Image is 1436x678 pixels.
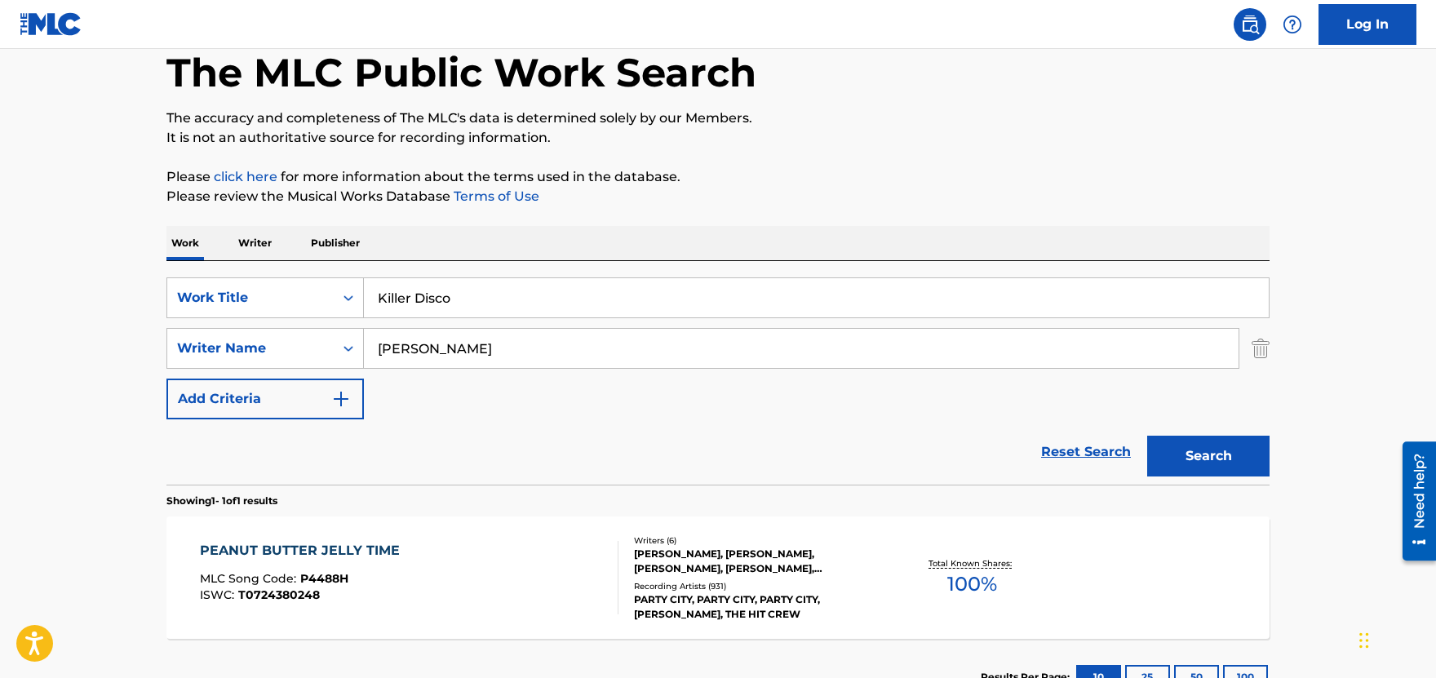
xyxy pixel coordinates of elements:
[634,534,880,547] div: Writers ( 6 )
[20,12,82,36] img: MLC Logo
[200,587,238,602] span: ISWC :
[947,569,997,599] span: 100 %
[1390,433,1436,569] iframe: Resource Center
[1147,436,1270,476] button: Search
[634,580,880,592] div: Recording Artists ( 931 )
[214,169,277,184] a: click here
[200,541,408,561] div: PEANUT BUTTER JELLY TIME
[634,547,880,576] div: [PERSON_NAME], [PERSON_NAME], [PERSON_NAME], [PERSON_NAME], [PERSON_NAME], [PERSON_NAME]
[929,557,1016,569] p: Total Known Shares:
[166,226,204,260] p: Work
[166,379,364,419] button: Add Criteria
[306,226,365,260] p: Publisher
[300,571,348,586] span: P4488H
[1252,328,1270,369] img: Delete Criterion
[238,587,320,602] span: T0724380248
[166,187,1270,206] p: Please review the Musical Works Database
[1033,434,1139,470] a: Reset Search
[1283,15,1302,34] img: help
[166,48,756,97] h1: The MLC Public Work Search
[331,389,351,409] img: 9d2ae6d4665cec9f34b9.svg
[177,288,324,308] div: Work Title
[166,516,1270,639] a: PEANUT BUTTER JELLY TIMEMLC Song Code:P4488HISWC:T0724380248Writers (6)[PERSON_NAME], [PERSON_NAM...
[1240,15,1260,34] img: search
[177,339,324,358] div: Writer Name
[1359,616,1369,665] div: Drag
[166,109,1270,128] p: The accuracy and completeness of The MLC's data is determined solely by our Members.
[233,226,277,260] p: Writer
[1319,4,1416,45] a: Log In
[166,128,1270,148] p: It is not an authoritative source for recording information.
[634,592,880,622] div: PARTY CITY, PARTY CITY, PARTY CITY, [PERSON_NAME], THE HIT CREW
[450,188,539,204] a: Terms of Use
[166,167,1270,187] p: Please for more information about the terms used in the database.
[166,277,1270,485] form: Search Form
[1234,8,1266,41] a: Public Search
[1276,8,1309,41] div: Help
[200,571,300,586] span: MLC Song Code :
[1354,600,1436,678] iframe: Chat Widget
[166,494,277,508] p: Showing 1 - 1 of 1 results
